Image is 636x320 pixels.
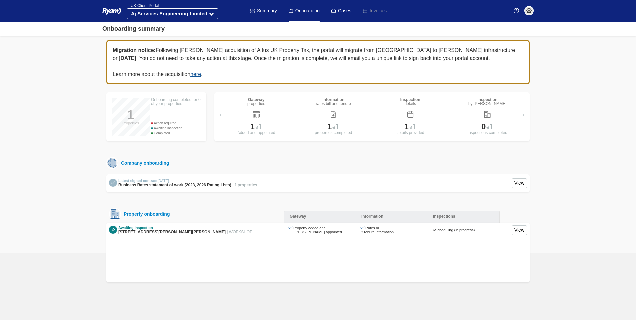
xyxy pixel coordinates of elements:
div: Gateway [247,98,265,102]
span: | WORKSHOP [227,230,252,234]
div: Property onboarding [121,211,170,217]
span: 1 [327,122,332,131]
div: Inspection [468,98,507,102]
span: UK Client Portal [127,3,159,8]
div: Inspections completed [451,131,525,135]
div: Following [PERSON_NAME] acquisition of Altus UK Property Tax, the portal will migrate from [GEOGR... [106,40,530,84]
div: » Scheduling (in progress) [433,228,475,232]
div: Completed [151,131,201,136]
span: 0 [481,122,486,131]
div: of [297,123,371,131]
div: Awaiting inspection [151,126,201,131]
div: Onboarding summary [102,24,165,33]
span: 1 [335,122,339,131]
div: Inspection [400,98,420,102]
div: Company onboarding [118,160,169,167]
div: Information [316,98,351,102]
a: View [512,178,527,188]
div: details provided [374,131,447,135]
button: Aj Services Engineering Limited [127,8,218,19]
div: Onboarding completed for 0 of your properties [151,98,201,106]
div: rates bill and tenure [316,102,351,106]
div: of [374,123,447,131]
span: Business Rates statement of work (2023, 2026 Rating Lists) [118,183,231,187]
span: [STREET_ADDRESS][PERSON_NAME][PERSON_NAME] [118,230,226,234]
div: Awaiting Inspection [118,226,252,230]
div: details [400,102,420,106]
time: [DATE] [157,179,169,183]
a: View [512,225,527,235]
div: Gateway [284,211,356,223]
span: | 1 properties [232,183,257,187]
div: Action required [151,121,201,126]
a: here [190,71,201,77]
span: 1 [489,122,493,131]
b: Migration notice: [113,47,156,53]
div: properties [247,102,265,106]
div: Information [356,211,428,223]
img: settings [526,8,532,13]
span: 1 [250,122,254,131]
div: Inspections [428,211,500,223]
span: 1 [404,122,408,131]
span: 1 [412,122,416,131]
div: by [PERSON_NAME] [468,102,507,106]
div: Rates bill [361,226,394,230]
div: of [220,123,293,131]
div: Latest signed contract [118,179,257,183]
div: » Tenure information [361,230,394,234]
span: 1 [258,122,262,131]
b: [DATE] [119,55,136,61]
div: properties completed [297,131,371,135]
div: Added and appointed [220,131,293,135]
strong: Aj Services Engineering Limited [131,11,207,16]
div: Property added and [PERSON_NAME] appointed [289,226,351,234]
div: of [451,123,525,131]
img: Help [514,8,519,13]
